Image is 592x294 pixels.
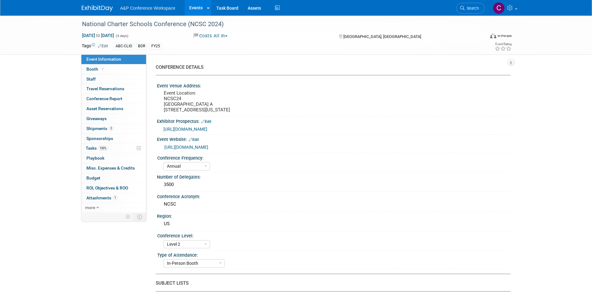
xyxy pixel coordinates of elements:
span: Playbook [86,156,104,161]
span: [GEOGRAPHIC_DATA], [GEOGRAPHIC_DATA] [343,34,421,39]
a: more [81,203,146,212]
a: Conference Report [81,94,146,104]
a: Misc. Expenses & Credits [81,163,146,173]
span: Tasks [86,146,108,151]
span: Asset Reservations [86,106,123,111]
span: Misc. Expenses & Credits [86,166,135,170]
a: Sponsorships [81,134,146,143]
i: Booth reservation complete [101,67,104,71]
div: Conference Acronym: [157,192,511,200]
div: Type of Attendance: [157,250,508,258]
span: Attachments [86,195,117,200]
span: Staff [86,77,96,82]
a: [URL][DOMAIN_NAME] [164,145,208,150]
div: BDR [136,43,147,49]
a: Tasks100% [81,143,146,153]
div: SUBJECT LISTS [156,280,506,287]
a: Edit [189,138,199,142]
span: Search [465,6,479,11]
span: Sponsorships [86,136,113,141]
img: ExhibitDay [82,5,113,12]
div: NCSC [162,199,506,209]
a: Asset Reservations [81,104,146,114]
div: US [162,219,506,229]
a: [URL][DOMAIN_NAME] [163,127,207,132]
div: National Charter Schools Conference (NCSC 2024) [80,19,475,30]
span: Budget [86,175,100,180]
span: Giveaways [86,116,107,121]
span: Conference Report [86,96,122,101]
div: 3500 [162,180,506,189]
a: Shipments3 [81,124,146,133]
td: Toggle Event Tabs [133,213,146,221]
div: Event Format [448,32,512,42]
span: Booth [86,67,105,72]
a: Giveaways [81,114,146,124]
span: Shipments [86,126,113,131]
span: A&P Conference Workspace [120,6,176,11]
div: Event Website: [157,135,511,143]
img: Format-Inperson.png [490,33,496,38]
td: Personalize Event Tab Strip [123,213,134,221]
span: more [85,205,95,210]
a: Budget [81,173,146,183]
a: Playbook [81,153,146,163]
a: Booth [81,64,146,74]
a: ROI, Objectives & ROO [81,183,146,193]
a: Travel Reservations [81,84,146,94]
pre: Event Location: NCSC24 [GEOGRAPHIC_DATA] A [STREET_ADDRESS][US_STATE] [164,90,297,113]
span: (4 days) [115,34,128,38]
div: Event Venue Address: [157,81,511,89]
a: Edit [201,119,211,124]
span: ROI, Objectives & ROO [86,185,128,190]
div: Conference Level: [157,231,508,239]
a: Attachments1 [81,193,146,203]
span: Event Information [86,57,121,62]
a: Event Information [81,54,146,64]
span: 3 [109,126,113,131]
span: 100% [98,146,108,151]
div: Number of Delegates: [157,172,511,180]
button: Costs All In [191,33,230,39]
a: Search [456,3,485,14]
div: In-Person [497,34,512,38]
span: 1 [113,195,117,200]
span: Travel Reservations [86,86,124,91]
div: Event Rating [495,43,512,46]
div: CONFERENCE DETAILS [156,64,506,71]
td: Tags [82,43,108,50]
img: Chris Ciccocelli [493,2,505,14]
div: Region: [157,212,511,219]
div: ABC-CLIO [114,43,134,49]
a: Staff [81,74,146,84]
div: Conference Frequency: [157,153,508,161]
span: to [95,33,101,38]
span: [DATE] [DATE] [82,33,114,38]
div: Exhibitor Prospectus: [157,117,511,125]
a: Edit [98,44,108,48]
div: FY25 [149,43,162,49]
